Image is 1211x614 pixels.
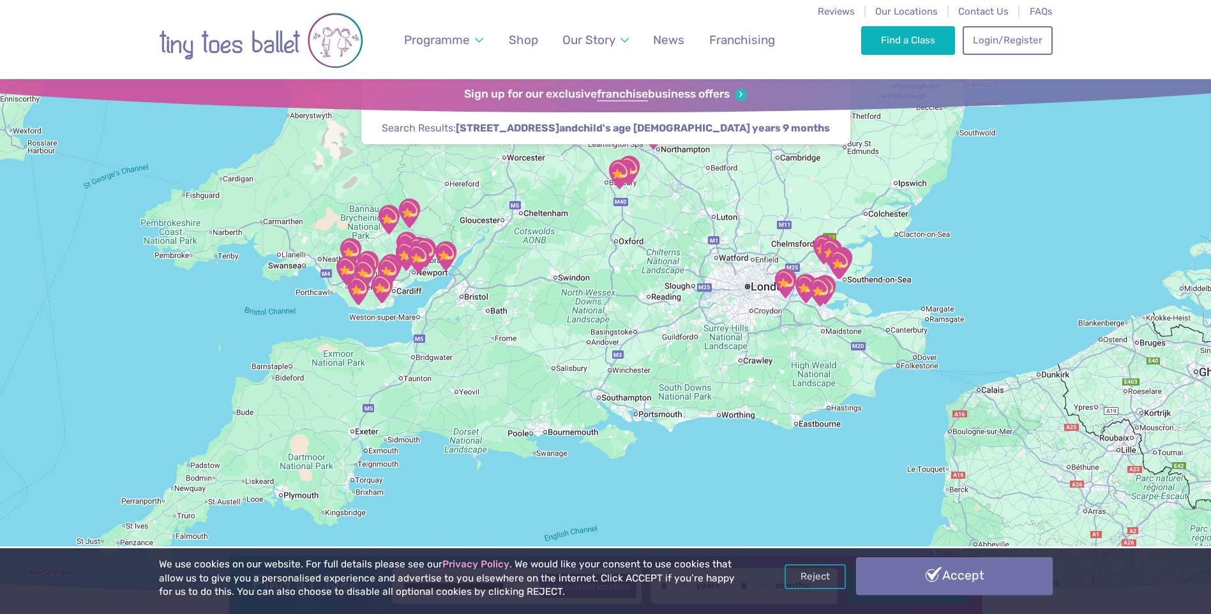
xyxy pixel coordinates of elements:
[815,237,847,269] div: The Birches Scout Hut
[808,234,839,266] div: Runwell Village Hall
[342,274,374,306] div: Our Lady & St Illtyd's Church Hall
[769,267,801,299] div: The Mick Jagger Centre
[375,253,407,285] div: Maes Y Coed Community Centre
[509,33,538,47] span: Shop
[373,204,405,236] div: Brynteg Youth Centre
[958,6,1009,17] a: Contact Us
[578,121,830,135] span: child's age [DEMOGRAPHIC_DATA] years 9 months
[409,237,441,269] div: Langstone Village Hall
[809,274,841,306] div: St Mary‘s island community centre
[653,33,684,47] span: News
[562,33,615,47] span: Our Story
[402,243,434,274] div: 1Gym Newport
[502,25,544,55] a: Shop
[402,236,434,267] div: Caerleon Scout Hut
[456,121,559,135] span: [STREET_ADDRESS]
[335,237,366,269] div: Halo Ogmore Valley Life Centre
[824,248,855,280] div: The Stables
[647,25,691,55] a: News
[963,26,1052,54] a: Login/Register
[875,6,938,17] a: Our Locations
[856,557,1053,594] a: Accept
[331,255,363,287] div: St. John Training Centre
[464,87,747,101] a: Sign up for our exclusivefranchisebusiness offers
[1030,6,1053,17] a: FAQs
[391,230,423,262] div: Henllys Village Hall
[703,25,781,55] a: Franchising
[404,33,470,47] span: Programme
[603,158,635,190] div: Newbottle & Charlton CofE school
[442,558,509,570] a: Privacy Policy
[159,558,740,599] p: We use cookies on our website. For full details please see our . We would like your consent to us...
[790,273,822,304] div: The Gerald Miskin Memorial Hall
[785,564,846,588] a: Reject
[372,256,404,288] div: Llandaff North and Gabalfa Hub
[709,33,775,47] span: Franchising
[349,258,380,290] div: Ystradowen Village Hall
[597,87,648,101] strong: franchise
[825,246,857,278] div: Saint Peter's Church Youth Hall
[393,197,425,229] div: Llanfoist Village Hall
[822,248,854,280] div: Leigh Community Centre
[159,8,363,73] img: tiny toes ballet
[366,273,398,304] div: Cemetery Approach Community Centre
[637,119,669,151] div: The Elgar centre
[430,240,462,272] div: Portskewett & Sudbrook Recreation Hall
[818,6,855,17] a: Reviews
[352,250,384,281] div: Talbot Green Community Centre
[398,25,489,55] a: Programme
[804,276,836,308] div: St Nicholas church
[390,240,422,272] div: Rhiwderin Village Hall
[556,25,635,55] a: Our Story
[861,26,955,54] a: Find a Class
[613,154,645,186] div: The Radstone Primary School
[456,122,830,134] strong: and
